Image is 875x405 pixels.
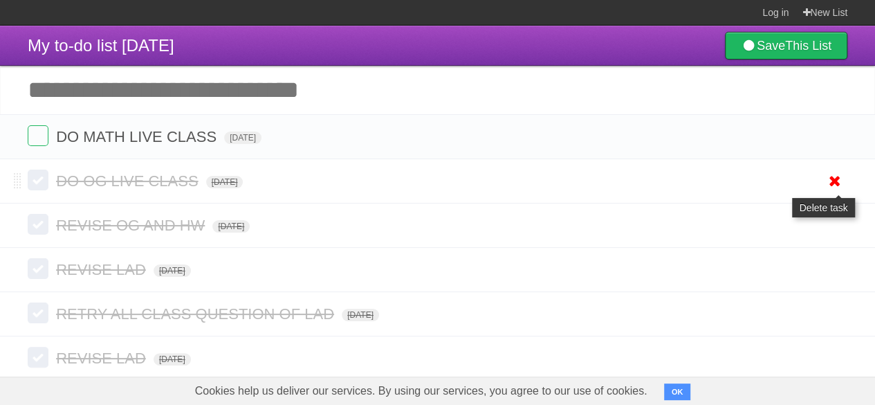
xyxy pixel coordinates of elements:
[28,170,48,190] label: Done
[56,217,208,234] span: REVISE OG AND HW
[56,261,149,278] span: REVISE LAD
[28,36,174,55] span: My to-do list [DATE]
[56,350,149,367] span: REVISE LAD
[28,303,48,323] label: Done
[342,309,379,321] span: [DATE]
[56,128,220,145] span: DO MATH LIVE CLASS
[224,132,261,144] span: [DATE]
[181,377,661,405] span: Cookies help us deliver our services. By using our services, you agree to our use of cookies.
[28,258,48,279] label: Done
[154,353,191,366] span: [DATE]
[56,172,201,190] span: DO OG LIVE CLASS
[725,32,847,60] a: SaveThis List
[664,384,691,400] button: OK
[154,264,191,277] span: [DATE]
[56,305,338,323] span: RETRY ALL CLASS QUESTION OF LAD
[28,125,48,146] label: Done
[785,39,831,53] b: This List
[28,347,48,368] label: Done
[28,214,48,235] label: Done
[206,176,243,188] span: [DATE]
[212,220,250,233] span: [DATE]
